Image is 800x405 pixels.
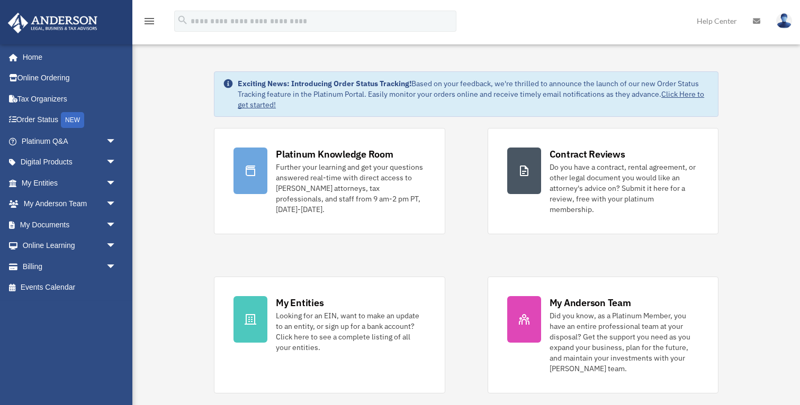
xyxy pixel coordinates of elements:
i: menu [143,15,156,27]
div: Platinum Knowledge Room [276,148,393,161]
span: arrow_drop_down [106,172,127,194]
div: Do you have a contract, rental agreement, or other legal document you would like an attorney's ad... [550,162,699,215]
a: Tax Organizers [7,88,132,109]
a: Click Here to get started! [238,89,704,109]
div: Contract Reviews [550,148,625,161]
span: arrow_drop_down [106,256,127,278]
a: Online Learningarrow_drop_down [7,235,132,256]
a: menu [143,19,156,27]
div: Based on your feedback, we're thrilled to announce the launch of our new Order Status Tracking fe... [238,78,709,110]
span: arrow_drop_down [106,235,127,257]
span: arrow_drop_down [106,214,127,236]
a: Home [7,47,127,68]
a: My Entities Looking for an EIN, want to make an update to an entity, or sign up for a bank accoun... [214,277,445,393]
a: Contract Reviews Do you have a contract, rental agreement, or other legal document you would like... [488,128,718,234]
a: Platinum Knowledge Room Further your learning and get your questions answered real-time with dire... [214,128,445,234]
a: My Anderson Teamarrow_drop_down [7,194,132,215]
span: arrow_drop_down [106,152,127,173]
a: Billingarrow_drop_down [7,256,132,277]
div: Did you know, as a Platinum Member, you have an entire professional team at your disposal? Get th... [550,310,699,374]
a: Platinum Q&Aarrow_drop_down [7,131,132,152]
div: My Anderson Team [550,296,631,309]
div: Further your learning and get your questions answered real-time with direct access to [PERSON_NAM... [276,162,425,215]
span: arrow_drop_down [106,131,127,152]
div: Looking for an EIN, want to make an update to an entity, or sign up for a bank account? Click her... [276,310,425,353]
img: Anderson Advisors Platinum Portal [5,13,101,33]
a: Digital Productsarrow_drop_down [7,152,132,173]
strong: Exciting News: Introducing Order Status Tracking! [238,79,411,88]
a: Order StatusNEW [7,109,132,131]
a: My Documentsarrow_drop_down [7,214,132,235]
a: Events Calendar [7,277,132,298]
i: search [177,14,188,26]
a: My Anderson Team Did you know, as a Platinum Member, you have an entire professional team at your... [488,277,718,393]
a: Online Ordering [7,68,132,89]
a: My Entitiesarrow_drop_down [7,172,132,194]
img: User Pic [776,13,792,29]
div: My Entities [276,296,323,309]
span: arrow_drop_down [106,194,127,215]
div: NEW [61,112,84,128]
